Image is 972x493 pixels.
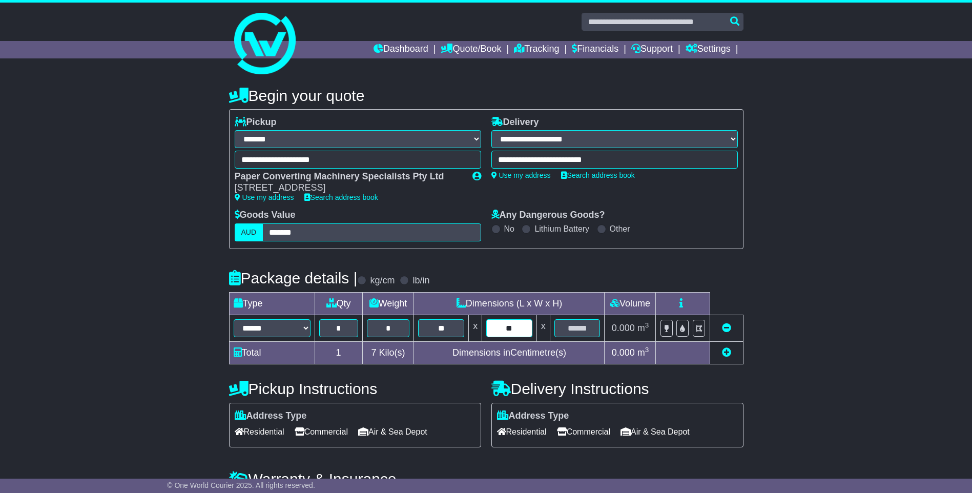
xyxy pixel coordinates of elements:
td: Dimensions in Centimetre(s) [414,341,605,364]
td: Type [229,292,315,315]
a: Dashboard [374,41,428,58]
a: Settings [686,41,731,58]
td: x [536,315,550,341]
span: Commercial [295,424,348,440]
label: kg/cm [370,275,395,286]
a: Quote/Book [441,41,501,58]
label: Any Dangerous Goods? [491,210,605,221]
sup: 3 [645,321,649,329]
span: Air & Sea Depot [621,424,690,440]
td: x [469,315,482,341]
a: Support [631,41,673,58]
a: Tracking [514,41,559,58]
h4: Delivery Instructions [491,380,743,397]
span: Residential [497,424,547,440]
span: Commercial [557,424,610,440]
label: Other [610,224,630,234]
td: Qty [315,292,362,315]
label: Address Type [497,410,569,422]
h4: Pickup Instructions [229,380,481,397]
a: Search address book [304,193,378,201]
span: 0.000 [612,347,635,358]
h4: Package details | [229,270,358,286]
td: 1 [315,341,362,364]
span: 7 [371,347,376,358]
label: Lithium Battery [534,224,589,234]
td: Dimensions (L x W x H) [414,292,605,315]
a: Search address book [561,171,635,179]
sup: 3 [645,346,649,354]
td: Weight [362,292,414,315]
span: © One World Courier 2025. All rights reserved. [167,481,315,489]
td: Total [229,341,315,364]
a: Use my address [491,171,551,179]
h4: Warranty & Insurance [229,470,743,487]
label: lb/in [412,275,429,286]
div: Paper Converting Machinery Specialists Pty Ltd [235,171,462,182]
h4: Begin your quote [229,87,743,104]
span: Air & Sea Depot [358,424,427,440]
label: Goods Value [235,210,296,221]
a: Use my address [235,193,294,201]
span: m [637,323,649,333]
label: AUD [235,223,263,241]
a: Add new item [722,347,731,358]
div: [STREET_ADDRESS] [235,182,462,194]
label: Address Type [235,410,307,422]
td: Kilo(s) [362,341,414,364]
span: 0.000 [612,323,635,333]
label: Delivery [491,117,539,128]
a: Financials [572,41,618,58]
td: Volume [605,292,656,315]
label: Pickup [235,117,277,128]
span: Residential [235,424,284,440]
label: No [504,224,514,234]
a: Remove this item [722,323,731,333]
span: m [637,347,649,358]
